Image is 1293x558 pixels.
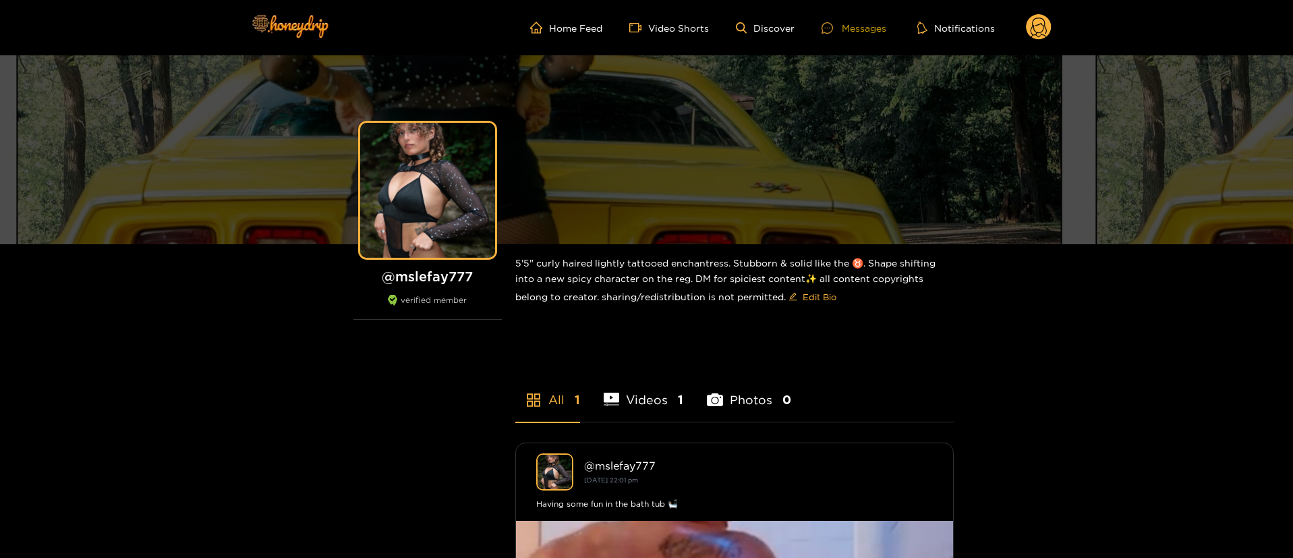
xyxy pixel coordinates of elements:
[629,22,709,34] a: Video Shorts
[707,361,791,422] li: Photos
[525,392,542,408] span: appstore
[913,21,999,34] button: Notifications
[584,476,638,484] small: [DATE] 22:01 pm
[584,459,933,472] div: @ mslefay777
[515,361,580,422] li: All
[678,391,683,408] span: 1
[536,497,933,511] div: Having some fun in the bath tub 🛀🏽
[786,286,839,308] button: editEdit Bio
[515,244,954,318] div: 5'5" curly haired lightly tattooed enchantress. Stubborn & solid like the ♉️. Shape shifting into...
[782,391,791,408] span: 0
[530,22,602,34] a: Home Feed
[353,295,502,320] div: verified member
[604,361,684,422] li: Videos
[536,453,573,491] img: mslefay777
[822,20,886,36] div: Messages
[736,22,795,34] a: Discover
[629,22,648,34] span: video-camera
[803,290,836,304] span: Edit Bio
[530,22,549,34] span: home
[575,391,580,408] span: 1
[353,268,502,285] h1: @ mslefay777
[788,292,797,302] span: edit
